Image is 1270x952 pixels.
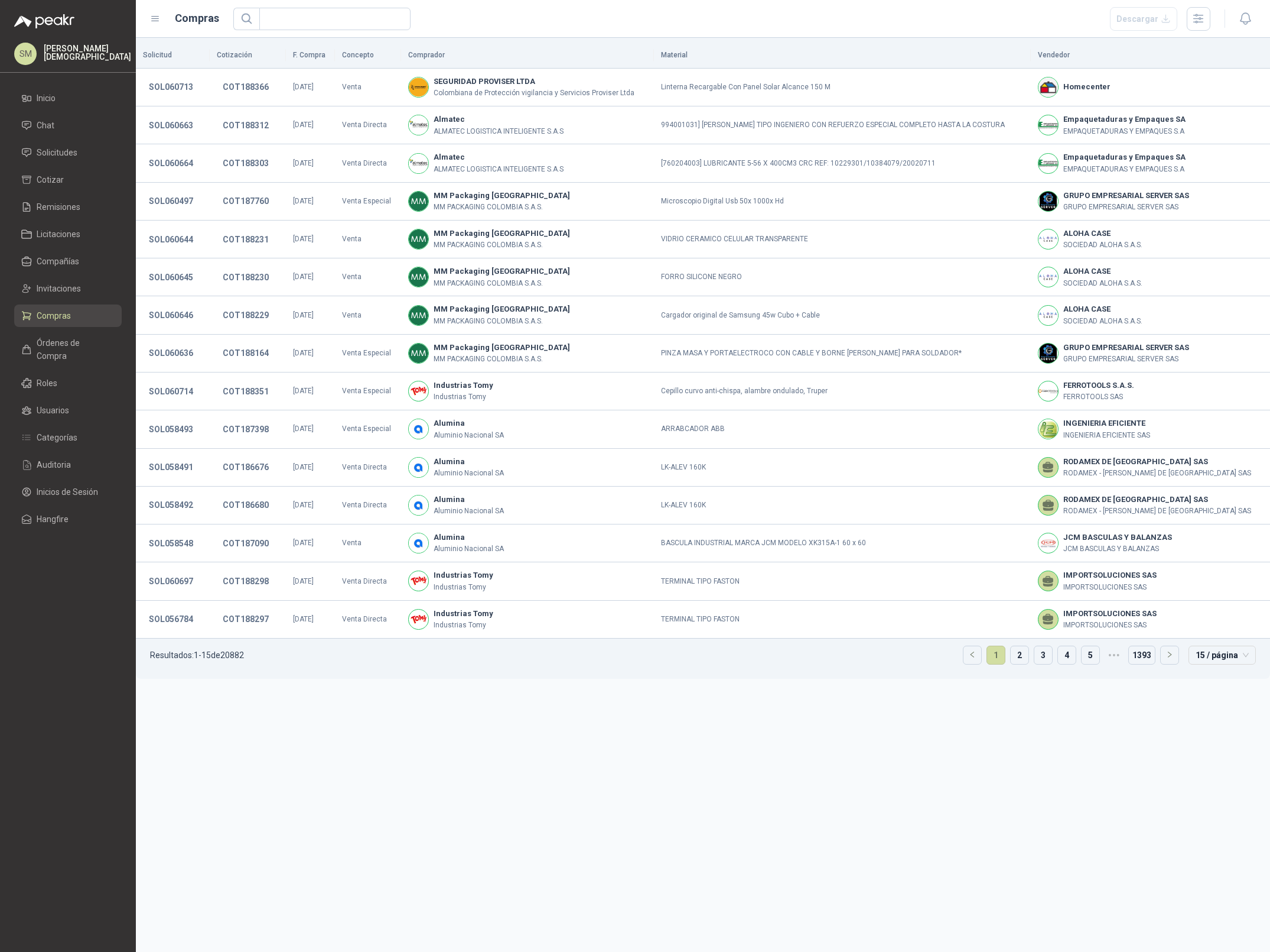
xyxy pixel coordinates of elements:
button: SOL060645 [143,267,199,288]
td: Linterna Recargable Con Panel Solar Alcance 150 M [654,69,1031,106]
p: Industrias Tomy [434,391,493,403]
a: Licitaciones [14,223,122,245]
b: RODAMEX DE [GEOGRAPHIC_DATA] SAS [1063,456,1251,468]
b: Industrias Tomy [434,569,493,581]
button: COT187398 [217,419,275,440]
img: Company Logo [1038,381,1058,401]
td: PINZA MASA Y PORTAELECTROCO CON CABLE Y BORNE [PERSON_NAME] PARA SOLDADOR* [654,335,1031,373]
td: Cepillo curvo anti-chispa, alambre ondulado, Truper [654,373,1031,410]
span: Licitaciones [37,228,80,241]
b: JCM BASCULAS Y BALANZAS [1063,532,1172,543]
b: Almatec [434,114,564,125]
button: SOL058492 [143,494,199,516]
li: 1393 [1128,646,1155,665]
button: SOL060644 [143,229,199,250]
img: Logo peakr [14,14,74,28]
p: Industrias Tomy [434,620,493,631]
b: SEGURIDAD PROVISER LTDA [434,76,634,88]
span: Categorías [37,431,77,444]
img: Company Logo [1038,419,1058,439]
b: Alumina [434,456,504,468]
a: Compañías [14,250,122,273]
td: VIDRIO CERAMICO CELULAR TRANSPARENTE [654,221,1031,258]
span: [DATE] [293,121,314,129]
button: SOL058491 [143,456,199,478]
button: SOL060497 [143,190,199,212]
img: Company Logo [409,115,428,135]
a: 2 [1011,646,1028,664]
img: Company Logo [1038,344,1058,363]
th: Concepto [335,43,402,69]
button: COT187760 [217,190,275,212]
b: Alumina [434,417,504,429]
button: SOL060664 [143,153,199,174]
b: RODAMEX DE [GEOGRAPHIC_DATA] SAS [1063,494,1251,506]
a: Auditoria [14,454,122,476]
span: [DATE] [293,463,314,471]
span: Chat [37,119,54,132]
span: [DATE] [293,577,314,585]
th: Cotización [210,43,285,69]
li: Página siguiente [1160,646,1179,665]
b: INGENIERIA EFICIENTE [1063,417,1150,429]
p: SOCIEDAD ALOHA S.A.S. [1063,239,1142,251]
b: FERROTOOLS S.A.S. [1063,380,1134,391]
p: Aluminio Nacional SA [434,468,504,479]
a: 1393 [1129,646,1155,664]
b: Alumina [434,532,504,543]
span: [DATE] [293,159,314,167]
p: FERROTOOLS SAS [1063,391,1134,403]
li: 3 [1034,646,1053,665]
b: Homecenter [1063,81,1111,93]
td: Venta Especial [335,183,402,221]
button: right [1161,646,1178,664]
span: ••• [1105,646,1124,665]
td: Venta Directa [335,562,402,600]
button: SOL060713 [143,76,199,98]
span: [DATE] [293,425,314,433]
th: F. Compra [286,43,335,69]
p: GRUPO EMPRESARIAL SERVER SAS [1063,354,1189,365]
span: Inicio [37,92,56,105]
span: Cotizar [37,173,64,186]
p: IMPORTSOLUCIONES SAS [1063,582,1157,593]
img: Company Logo [409,77,428,97]
button: SOL058548 [143,533,199,554]
button: COT188164 [217,342,275,364]
img: Company Logo [409,458,428,477]
span: [DATE] [293,83,314,91]
img: Company Logo [409,267,428,287]
button: COT188351 [217,381,275,402]
button: COT186676 [217,456,275,478]
a: Compras [14,305,122,327]
b: GRUPO EMPRESARIAL SERVER SAS [1063,342,1189,354]
p: MM PACKAGING COLOMBIA S.A.S. [434,239,570,251]
button: COT188312 [217,115,275,136]
img: Company Logo [409,533,428,553]
button: SOL060697 [143,571,199,592]
button: COT188303 [217,153,275,174]
a: Roles [14,372,122,394]
a: Categorías [14,426,122,449]
img: Company Logo [409,381,428,401]
span: Remisiones [37,200,80,213]
img: Company Logo [409,571,428,591]
div: SM [14,43,37,65]
p: Aluminio Nacional SA [434,506,504,517]
b: MM Packaging [GEOGRAPHIC_DATA] [434,265,570,277]
td: TERMINAL TIPO FASTON [654,562,1031,600]
div: tamaño de página [1188,646,1256,665]
p: RODAMEX - [PERSON_NAME] DE [GEOGRAPHIC_DATA] SAS [1063,506,1251,517]
button: left [963,646,981,664]
button: COT188298 [217,571,275,592]
td: Microscopio Digital Usb 50x 1000x Hd [654,183,1031,221]
span: [DATE] [293,501,314,509]
td: Venta Especial [335,373,402,410]
td: 994001031] [PERSON_NAME] TIPO INGENIERO CON REFUERZO ESPECIAL COMPLETO HASTA LA COSTURA [654,106,1031,144]
p: MM PACKAGING COLOMBIA S.A.S. [434,354,570,365]
span: Invitaciones [37,282,81,295]
span: Roles [37,377,57,390]
b: ALOHA CASE [1063,303,1142,315]
th: Comprador [401,43,654,69]
b: MM Packaging [GEOGRAPHIC_DATA] [434,303,570,315]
